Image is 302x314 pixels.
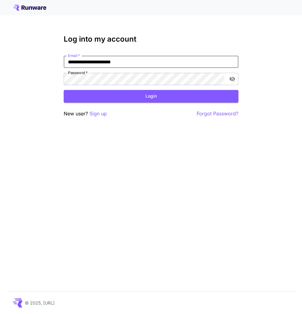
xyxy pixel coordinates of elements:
[25,300,55,306] p: © 2025, [URL]
[64,90,238,103] button: Login
[197,110,238,118] button: Forgot Password?
[64,110,107,118] p: New user?
[89,110,107,118] button: Sign up
[64,35,238,43] h3: Log into my account
[68,70,88,75] label: Password
[227,73,238,84] button: toggle password visibility
[68,53,80,58] label: Email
